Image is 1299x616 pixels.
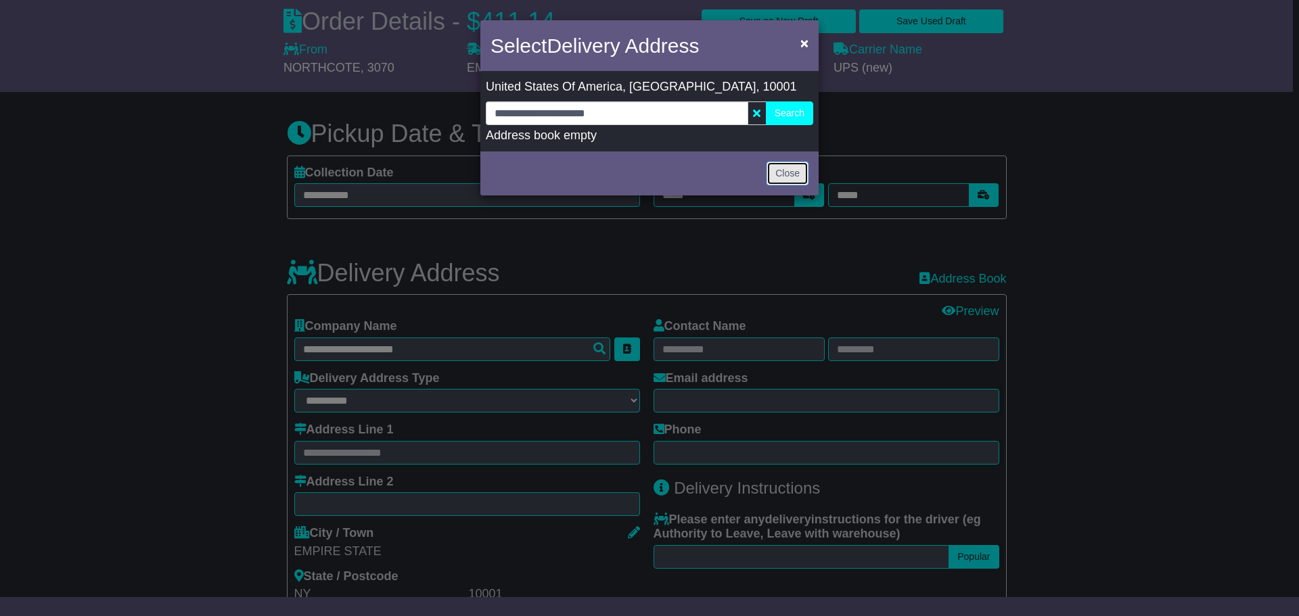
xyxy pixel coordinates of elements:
span: , 10001 [756,80,796,95]
span: , [GEOGRAPHIC_DATA] [622,80,756,95]
button: Close [794,29,815,57]
span: × [800,35,808,51]
div: Address book empty [486,128,813,143]
span: Delivery [547,34,620,57]
h4: Select [491,30,700,61]
span: United States Of America [486,80,622,95]
button: Search [766,101,813,125]
span: Address [624,34,699,57]
button: Close [767,162,808,185]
